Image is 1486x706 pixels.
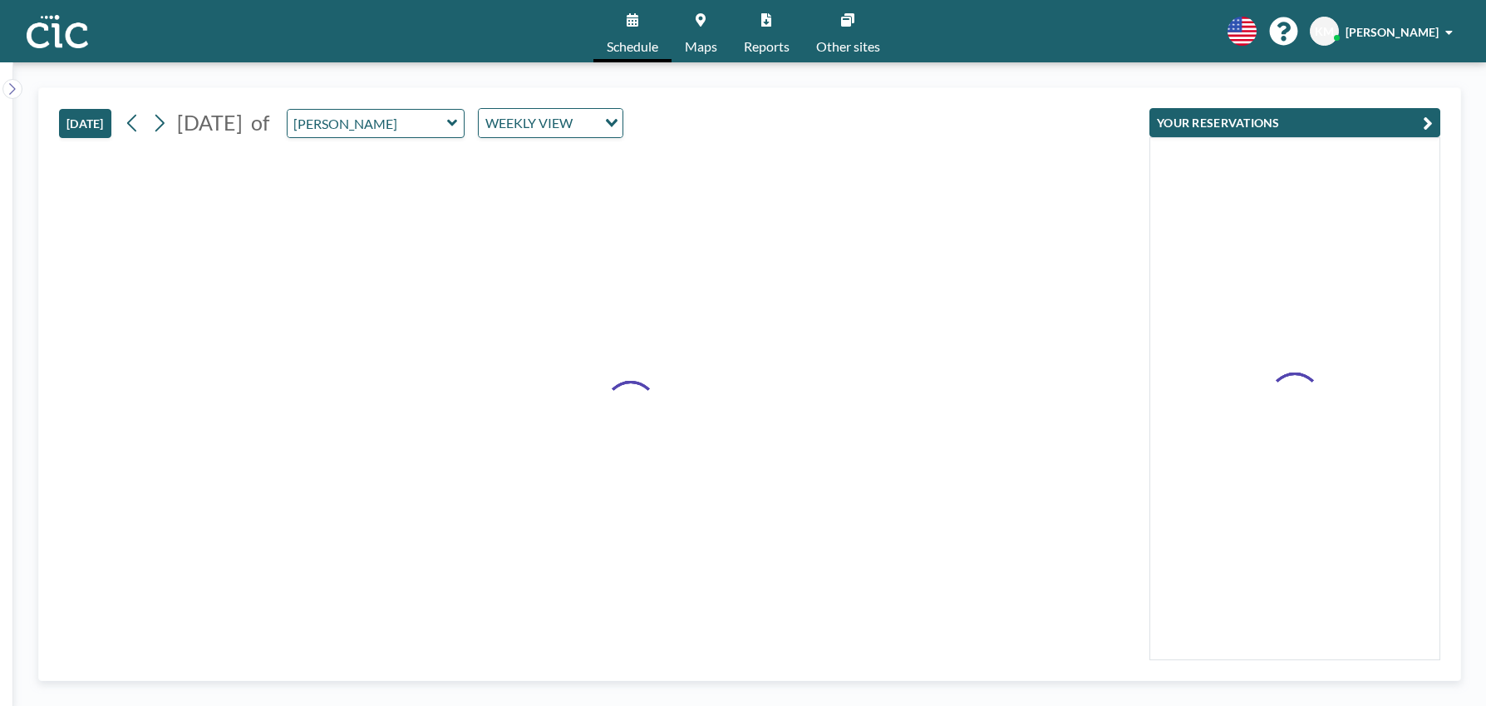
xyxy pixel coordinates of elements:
[578,112,595,134] input: Search for option
[1149,108,1440,137] button: YOUR RESERVATIONS
[1346,25,1439,39] span: [PERSON_NAME]
[816,40,880,53] span: Other sites
[27,15,88,48] img: organization-logo
[482,112,576,134] span: WEEKLY VIEW
[251,110,269,136] span: of
[288,110,447,137] input: Yuki
[1315,24,1334,39] span: KM
[685,40,717,53] span: Maps
[59,109,111,138] button: [DATE]
[607,40,658,53] span: Schedule
[479,109,622,137] div: Search for option
[744,40,790,53] span: Reports
[177,110,243,135] span: [DATE]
